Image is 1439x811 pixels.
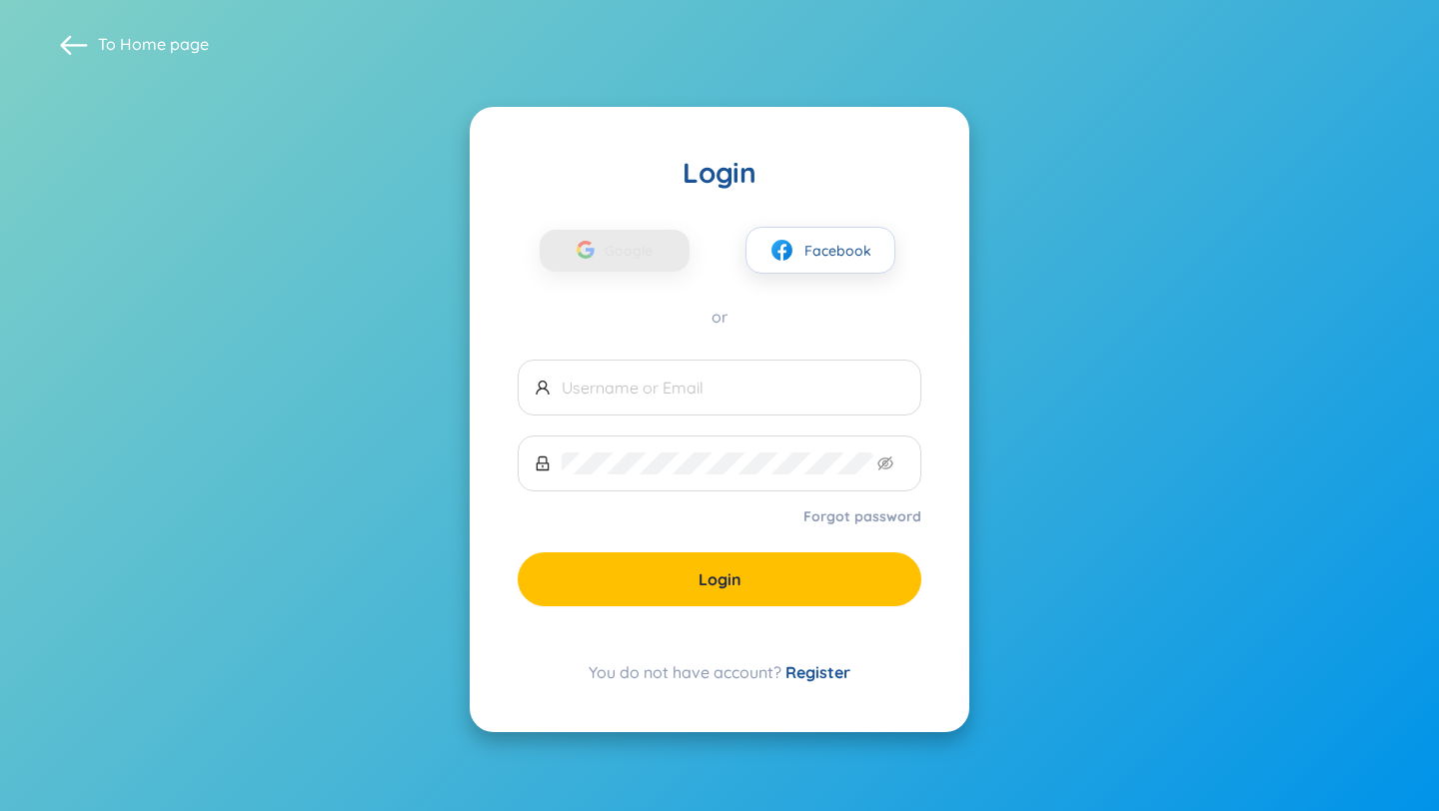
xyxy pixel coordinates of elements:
span: eye-invisible [877,455,893,471]
span: Login [699,568,741,590]
span: Google [605,230,663,272]
span: To [98,33,209,55]
div: or [518,306,921,328]
a: Home page [120,34,209,54]
a: Forgot password [803,506,921,526]
span: Facebook [804,240,871,262]
button: facebookFacebook [745,227,895,274]
button: Login [518,552,921,606]
span: user [535,380,551,396]
span: lock [535,455,551,471]
button: Google [540,230,690,272]
img: facebook [769,238,794,263]
a: Register [785,662,850,682]
div: Login [518,155,921,191]
input: Username or Email [562,377,904,399]
div: You do not have account? [518,660,921,684]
